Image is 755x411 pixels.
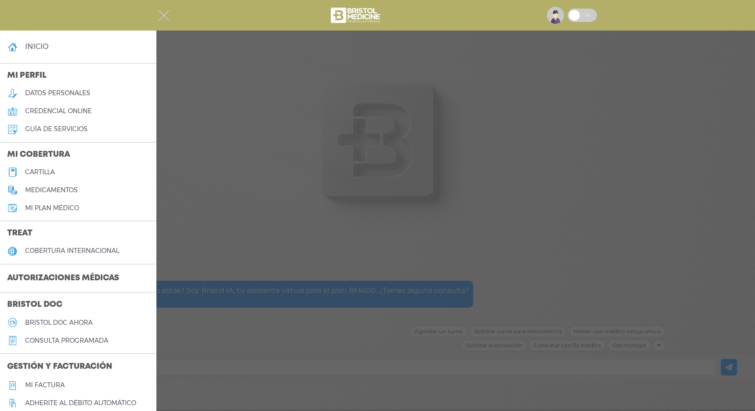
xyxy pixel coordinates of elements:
h5: cobertura internacional [25,247,119,255]
h5: Mi plan médico [25,204,79,212]
h5: Adherite al débito automático [25,399,136,407]
h5: credencial online [25,107,92,115]
img: bristol-medicine-blanco.png [329,4,383,26]
h5: medicamentos [25,186,78,194]
h5: Mi factura [25,381,65,389]
h5: Bristol doc ahora [25,319,93,327]
h4: inicio [25,42,49,51]
h5: guía de servicios [25,125,88,133]
h5: cartilla [25,168,55,176]
img: Cober_menu-close-white.svg [158,10,169,21]
img: profile-placeholder.svg [547,7,564,24]
h5: consulta programada [25,337,108,345]
h5: datos personales [25,89,90,97]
